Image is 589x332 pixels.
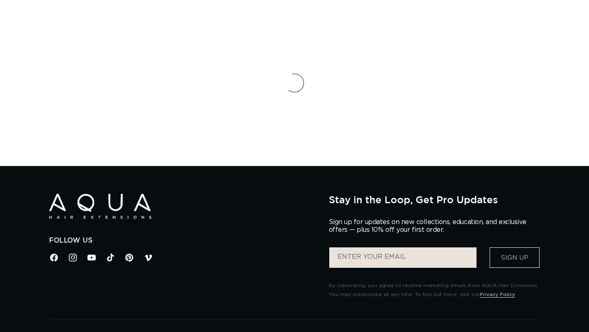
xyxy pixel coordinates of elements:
[480,292,515,297] a: Privacy Policy
[329,194,540,205] h2: Stay in the Loop, Get Pro Updates
[329,281,540,299] p: By subscribing, you agree to receive marketing emails from AQUA Hair Extensions. You may unsubscr...
[329,218,533,234] p: Sign up for updates on new collections, education, and exclusive offers — plus 10% off your first...
[329,247,477,268] input: ENTER YOUR EMAIL
[490,247,540,268] button: Sign Up
[49,236,317,245] h2: Follow Us
[49,194,151,219] img: Aqua Hair Extensions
